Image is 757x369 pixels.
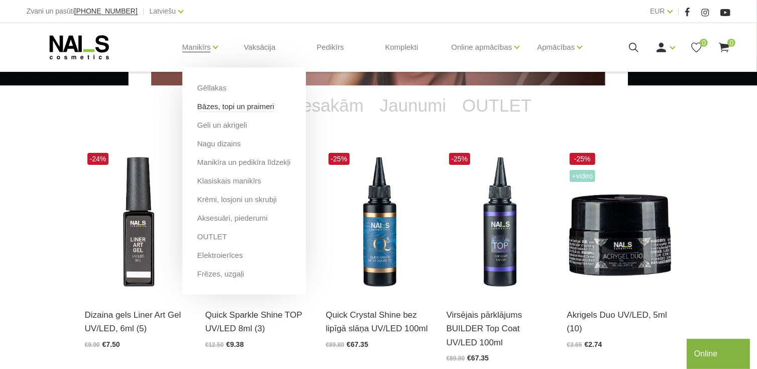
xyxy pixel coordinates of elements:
a: 0 [690,41,703,54]
a: Quick Sparkle Shine TOP UV/LED 8ml (3) [205,308,311,335]
a: Krēmi, losjoni un skrubji [197,194,277,205]
a: Pedikīrs [308,23,352,71]
span: | [143,5,145,18]
img: Liner Art Gel - UV/LED dizaina gels smalku, vienmērīgu, pigmentētu līniju zīmēšanai.Lielisks palī... [85,150,190,296]
span: 0 [700,39,708,47]
a: Manikīrs [182,27,211,67]
a: Dizaina gels Liner Art Gel UV/LED, 6ml (5) [85,308,190,335]
a: Klasiskais manikīrs [197,175,262,187]
a: Komplekti [377,23,426,71]
span: €67.35 [347,340,368,348]
a: [PHONE_NUMBER] [74,8,138,15]
span: +Video [570,170,596,182]
span: €2.74 [585,340,602,348]
a: Jaunumi [372,85,454,126]
a: Akrigels Duo UV/LED, 5ml (10) [567,308,673,335]
span: -24% [87,153,109,165]
span: €12.50 [205,341,224,348]
a: Aksesuāri, piederumi [197,213,268,224]
a: Bāzes, topi un praimeri [197,101,274,112]
a: OUTLET [197,231,227,242]
a: Vaksācija [236,23,283,71]
span: -25% [570,153,596,165]
a: Elektroierīces [197,250,243,261]
a: Manikīra un pedikīra līdzekļi [197,157,291,168]
img: Kas ir AKRIGELS “DUO GEL” un kādas problēmas tas risina?• Tas apvieno ērti modelējamā akrigela un... [567,150,673,296]
a: Online apmācības [451,27,512,67]
span: -25% [329,153,350,165]
a: Frēzes, uzgaļi [197,268,244,280]
a: Virsējais pārklājums BUILDER Top Coat UV/LED 100ml [447,308,552,349]
span: €89.80 [326,341,345,348]
span: €67.35 [467,354,489,362]
span: €7.50 [102,340,120,348]
span: -25% [449,153,471,165]
a: Quick Crystal Shine bez lipīgā slāņa UV/LED 100ml [326,308,431,335]
a: OUTLET [454,85,539,126]
a: Nagu dizains [197,138,241,149]
span: [PHONE_NUMBER] [74,7,138,15]
a: 0 [718,41,730,54]
img: Builder Top virsējais pārklājums bez lipīgā slāņa gēllakas/gēla pārklājuma izlīdzināšanai un nost... [447,150,552,296]
span: €9.38 [226,340,244,348]
span: €3.65 [567,341,582,348]
a: Iesakām [289,85,372,126]
a: EUR [650,5,665,17]
span: €89.80 [447,355,465,362]
a: Latviešu [150,5,176,17]
a: Apmācības [537,27,575,67]
img: Virsējais pārklājums bez lipīgā slāņa un UV zilā pārklājuma. Nodrošina izcilu spīdumu manikīram l... [326,150,431,296]
iframe: chat widget [687,337,752,369]
a: Gēllakas [197,82,227,94]
span: 0 [727,39,735,47]
a: Geli un akrigeli [197,120,247,131]
span: €9.90 [85,341,100,348]
span: | [678,5,680,18]
div: Zvani un pasūti [27,5,138,18]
